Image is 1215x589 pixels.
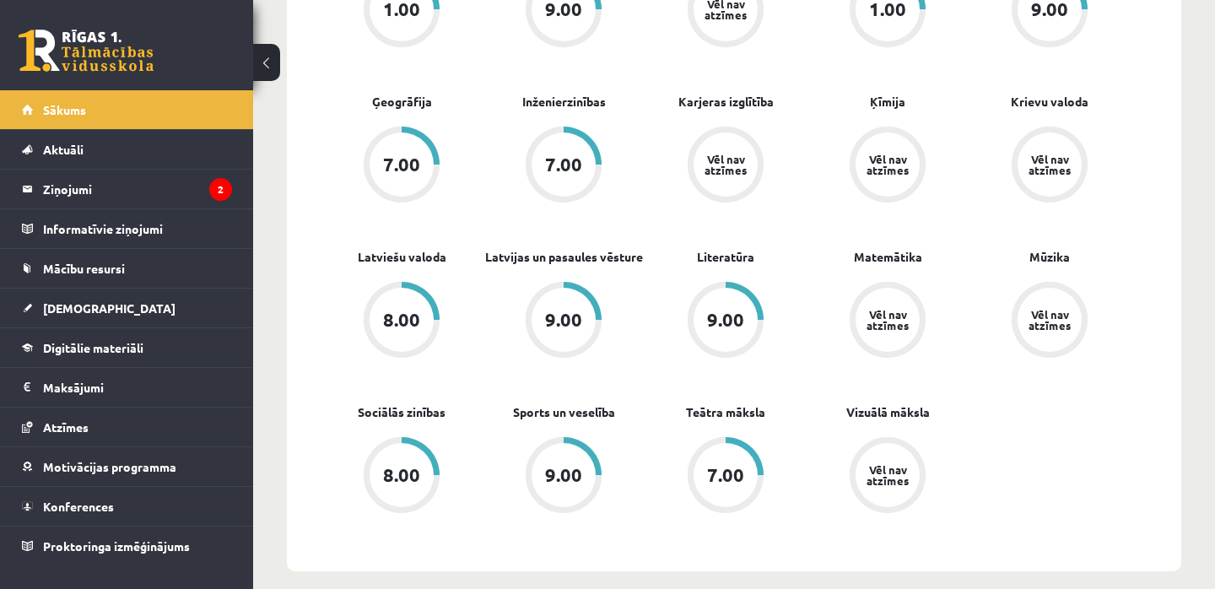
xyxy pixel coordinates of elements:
[969,127,1131,206] a: Vēl nav atzīmes
[321,127,483,206] a: 7.00
[645,282,807,361] a: 9.00
[43,538,190,554] span: Proktoringa izmēģinājums
[383,155,420,174] div: 7.00
[22,170,232,208] a: Ziņojumi2
[1026,309,1073,331] div: Vēl nav atzīmes
[43,340,143,355] span: Digitālie materiāli
[22,408,232,446] a: Atzīmes
[383,466,420,484] div: 8.00
[43,368,232,407] legend: Maksājumi
[864,154,911,176] div: Vēl nav atzīmes
[22,368,232,407] a: Maksājumi
[545,155,582,174] div: 7.00
[702,154,749,176] div: Vēl nav atzīmes
[483,127,645,206] a: 7.00
[358,248,446,266] a: Latviešu valoda
[1029,248,1070,266] a: Mūzika
[43,142,84,157] span: Aktuāli
[807,282,969,361] a: Vēl nav atzīmes
[22,90,232,129] a: Sākums
[43,209,232,248] legend: Informatīvie ziņojumi
[43,419,89,435] span: Atzīmes
[678,93,774,111] a: Karjeras izglītība
[807,127,969,206] a: Vēl nav atzīmes
[807,437,969,516] a: Vēl nav atzīmes
[522,93,606,111] a: Inženierzinības
[707,311,744,329] div: 9.00
[697,248,754,266] a: Literatūra
[864,309,911,331] div: Vēl nav atzīmes
[209,178,232,201] i: 2
[483,437,645,516] a: 9.00
[372,93,432,111] a: Ģeogrāfija
[383,311,420,329] div: 8.00
[43,300,175,316] span: [DEMOGRAPHIC_DATA]
[513,403,615,421] a: Sports un veselība
[43,499,114,514] span: Konferences
[43,170,232,208] legend: Ziņojumi
[485,248,643,266] a: Latvijas un pasaules vēsture
[707,466,744,484] div: 7.00
[43,102,86,117] span: Sākums
[22,209,232,248] a: Informatīvie ziņojumi
[1011,93,1088,111] a: Krievu valoda
[22,487,232,526] a: Konferences
[19,30,154,72] a: Rīgas 1. Tālmācības vidusskola
[545,311,582,329] div: 9.00
[870,93,905,111] a: Ķīmija
[22,328,232,367] a: Digitālie materiāli
[483,282,645,361] a: 9.00
[22,249,232,288] a: Mācību resursi
[22,289,232,327] a: [DEMOGRAPHIC_DATA]
[846,403,930,421] a: Vizuālā māksla
[321,437,483,516] a: 8.00
[686,403,765,421] a: Teātra māksla
[645,127,807,206] a: Vēl nav atzīmes
[22,527,232,565] a: Proktoringa izmēģinājums
[43,261,125,276] span: Mācību resursi
[22,447,232,486] a: Motivācijas programma
[864,464,911,486] div: Vēl nav atzīmes
[1026,154,1073,176] div: Vēl nav atzīmes
[645,437,807,516] a: 7.00
[545,466,582,484] div: 9.00
[43,459,176,474] span: Motivācijas programma
[22,130,232,169] a: Aktuāli
[854,248,922,266] a: Matemātika
[969,282,1131,361] a: Vēl nav atzīmes
[321,282,483,361] a: 8.00
[358,403,445,421] a: Sociālās zinības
